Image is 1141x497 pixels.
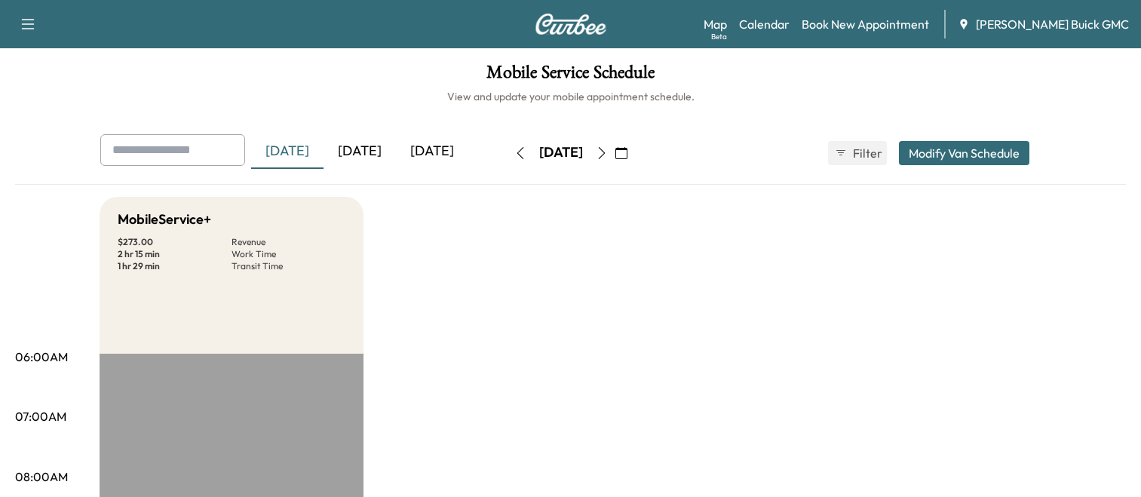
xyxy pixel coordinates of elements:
a: MapBeta [704,15,727,33]
p: Transit Time [232,260,345,272]
span: [PERSON_NAME] Buick GMC [976,15,1129,33]
div: [DATE] [251,134,324,169]
h6: View and update your mobile appointment schedule. [15,89,1126,104]
button: Modify Van Schedule [899,141,1029,165]
div: [DATE] [324,134,396,169]
p: Work Time [232,248,345,260]
p: 1 hr 29 min [118,260,232,272]
div: [DATE] [539,143,583,162]
p: 07:00AM [15,407,66,425]
div: [DATE] [396,134,468,169]
button: Filter [828,141,887,165]
p: 2 hr 15 min [118,248,232,260]
h5: MobileService+ [118,209,211,230]
a: Calendar [739,15,790,33]
p: 06:00AM [15,348,68,366]
img: Curbee Logo [535,14,607,35]
p: $ 273.00 [118,236,232,248]
p: 08:00AM [15,468,68,486]
div: Beta [711,31,727,42]
span: Filter [853,144,880,162]
h1: Mobile Service Schedule [15,63,1126,89]
p: Revenue [232,236,345,248]
a: Book New Appointment [802,15,929,33]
